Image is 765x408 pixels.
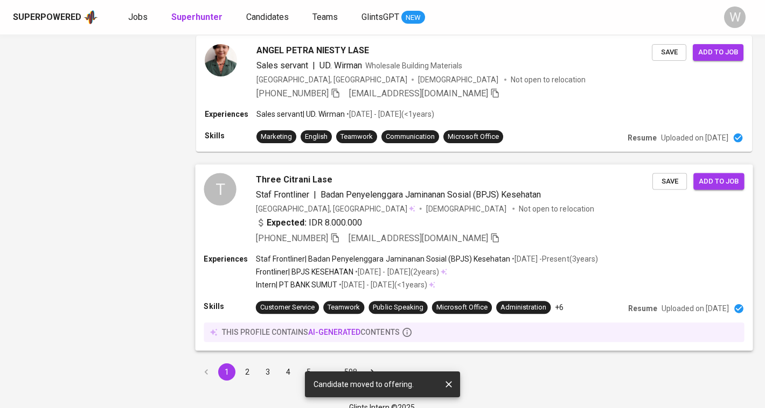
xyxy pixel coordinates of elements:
[246,12,289,22] span: Candidates
[256,203,415,214] div: [GEOGRAPHIC_DATA], [GEOGRAPHIC_DATA]
[337,279,427,290] p: • [DATE] - [DATE] ( <1 years )
[84,9,98,25] img: app logo
[511,74,586,85] p: Not open to relocation
[401,12,425,23] span: NEW
[662,303,729,314] p: Uploaded on [DATE]
[280,363,297,381] button: Go to page 4
[267,216,307,229] b: Expected:
[312,59,315,72] span: |
[312,11,340,24] a: Teams
[256,254,510,264] p: Staf Frontliner | Badan Penyelenggara Jaminanan Sosial (BPJS) Kesehatan
[693,173,744,190] button: Add to job
[256,233,328,243] span: [PHONE_NUMBER]
[256,173,332,186] span: Three Citrani Lase
[349,88,488,99] span: [EMAIL_ADDRESS][DOMAIN_NAME]
[256,44,369,57] span: ANGEL PETRA NIESTY LASE
[652,44,686,61] button: Save
[13,9,98,25] a: Superpoweredapp logo
[349,233,488,243] span: [EMAIL_ADDRESS][DOMAIN_NAME]
[657,46,681,59] span: Save
[652,173,687,190] button: Save
[204,254,255,264] p: Experiences
[259,363,276,381] button: Go to page 3
[218,363,235,381] button: page 1
[386,132,435,142] div: Communication
[308,328,360,336] span: AI-generated
[693,44,743,61] button: Add to job
[448,132,499,142] div: Microsoft Office
[328,303,360,313] div: Teamwork
[300,363,317,381] button: Go to page 5
[341,363,360,381] button: Go to page 508
[256,60,308,71] span: Sales servant
[353,266,439,277] p: • [DATE] - [DATE] ( 2 years )
[314,188,316,201] span: |
[128,11,150,24] a: Jobs
[256,74,407,85] div: [GEOGRAPHIC_DATA], [GEOGRAPHIC_DATA]
[205,130,256,141] p: Skills
[196,363,382,381] nav: pagination navigation
[256,189,309,200] span: Staf Frontliner
[314,375,414,394] div: Candidate moved to offering.
[171,12,222,22] b: Superhunter
[361,11,425,24] a: GlintsGPT NEW
[204,301,255,312] p: Skills
[239,363,256,381] button: Go to page 2
[246,11,291,24] a: Candidates
[426,203,508,214] span: [DEMOGRAPHIC_DATA]
[256,266,354,277] p: Frontliner | BPJS KESEHATAN
[724,6,746,28] div: W
[222,327,400,337] p: this profile contains contents
[256,88,329,99] span: [PHONE_NUMBER]
[436,303,488,313] div: Microsoft Office
[319,60,362,71] span: UD. Wirman
[305,132,328,142] div: English
[128,12,148,22] span: Jobs
[261,132,292,142] div: Marketing
[340,132,373,142] div: Teamwork
[204,173,236,206] div: T
[698,46,738,59] span: Add to job
[418,74,500,85] span: [DEMOGRAPHIC_DATA]
[661,132,728,143] p: Uploaded on [DATE]
[13,11,81,24] div: Superpowered
[628,303,657,314] p: Resume
[361,12,399,22] span: GlintsGPT
[365,61,462,70] span: Wholesale Building Materials
[364,363,381,381] button: Go to next page
[260,303,315,313] div: Customer Service
[205,109,256,119] p: Experiences
[196,36,752,152] a: ANGEL PETRA NIESTY LASESales servant|UD. WirmanWholesale Building Materials[GEOGRAPHIC_DATA], [GE...
[658,175,681,188] span: Save
[555,302,564,313] p: +6
[628,132,657,143] p: Resume
[312,12,338,22] span: Teams
[196,165,752,350] a: TThree Citrani LaseStaf Frontliner|Badan Penyelenggara Jaminanan Sosial (BPJS) Kesehatan[GEOGRAPH...
[321,189,541,200] span: Badan Penyelenggara Jaminanan Sosial (BPJS) Kesehatan
[519,203,594,214] p: Not open to relocation
[500,303,546,313] div: Administration
[699,175,739,188] span: Add to job
[256,109,345,119] p: Sales servant | UD. Wirman
[256,216,363,229] div: IDR 8.000.000
[205,44,237,76] img: 29cf2571af6ec3e3ca86a04cc0d2aeb0.jpg
[510,254,597,264] p: • [DATE] - Present ( 3 years )
[345,109,434,119] p: • [DATE] - [DATE] ( <1 years )
[373,303,423,313] div: Public Speaking
[171,11,225,24] a: Superhunter
[256,279,337,290] p: Intern | PT BANK SUMUT
[321,367,338,377] div: …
